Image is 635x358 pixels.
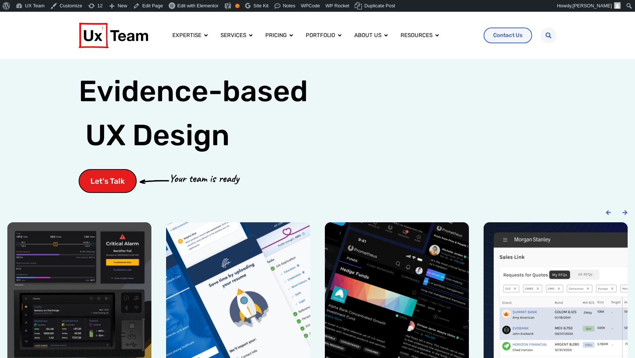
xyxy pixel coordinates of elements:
span: Contact Us [493,33,523,38]
span: Edit with Elementor [177,3,219,8]
span: Let's Talk [90,177,125,185]
div: Previous slide [606,210,611,215]
h1: Evidence-based [79,69,308,157]
a: Portfolio [306,31,335,40]
img: arrow-cta [140,179,169,183]
span: Site Kit [254,3,269,8]
p: Your team is ready [169,170,239,187]
iframe: Chat Widget [598,323,635,358]
nav: Menu [166,28,478,43]
a: Expertise [172,31,201,40]
a: Contact Us [484,28,532,43]
a: Pricing [265,31,287,40]
div: Next slide [622,210,628,215]
div: Search [541,28,556,43]
a: Let's Talk [79,169,137,193]
span: [PERSON_NAME] [573,3,612,8]
img: UX Team Logo [79,23,148,48]
div: OK [235,4,240,8]
div: Menu Toggle [166,28,478,43]
a: About us [354,31,381,40]
a: Services [220,31,246,40]
a: Resources [401,31,433,40]
span: UX Design [85,117,230,154]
